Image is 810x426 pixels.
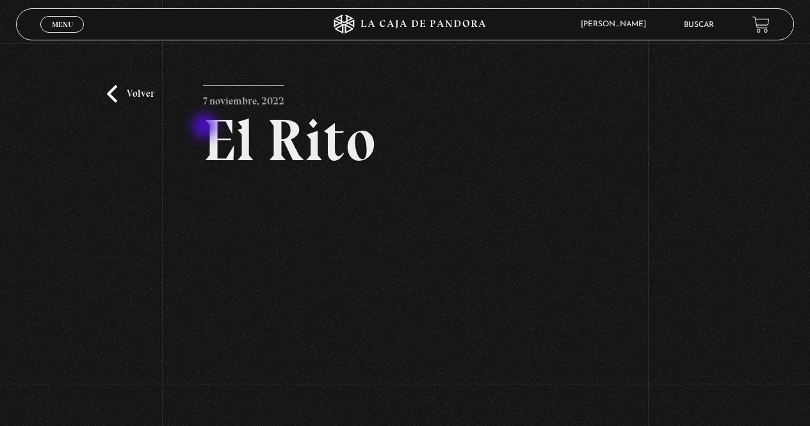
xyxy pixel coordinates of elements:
[107,85,154,102] a: Volver
[574,20,659,28] span: [PERSON_NAME]
[203,85,284,111] p: 7 noviembre, 2022
[47,31,77,40] span: Cerrar
[52,20,73,28] span: Menu
[752,16,770,33] a: View your shopping cart
[203,111,607,170] h2: El Rito
[684,21,714,29] a: Buscar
